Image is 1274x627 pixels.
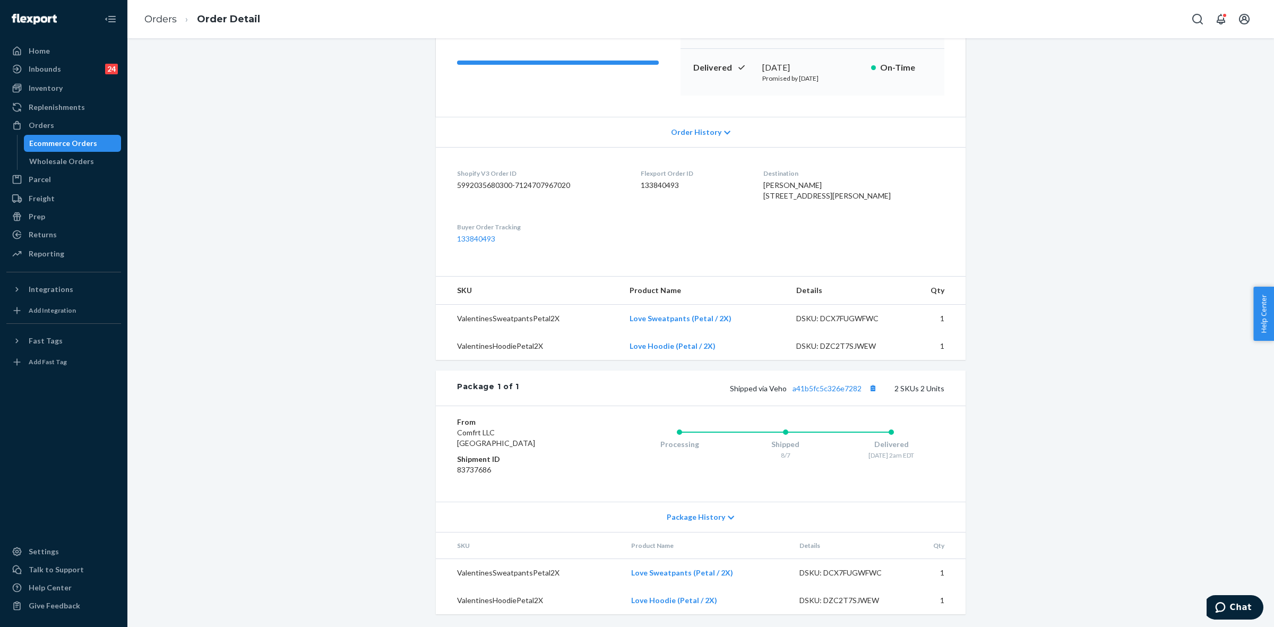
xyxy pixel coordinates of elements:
[29,546,59,557] div: Settings
[6,332,121,349] button: Fast Tags
[621,277,788,305] th: Product Name
[6,61,121,78] a: Inbounds24
[733,451,839,460] div: 8/7
[796,313,896,324] div: DSKU: DCX7FUGWFWC
[6,597,121,614] button: Give Feedback
[1187,8,1208,30] button: Open Search Box
[29,102,85,113] div: Replenishments
[24,135,122,152] a: Ecommerce Orders
[436,305,621,333] td: ValentinesSweatpantsPetal2X
[29,211,45,222] div: Prep
[436,277,621,305] th: SKU
[457,454,584,465] dt: Shipment ID
[6,190,121,207] a: Freight
[29,600,80,611] div: Give Feedback
[1207,595,1263,622] iframe: Opens a widget where you can chat to one of our agents
[905,332,966,360] td: 1
[630,341,716,350] a: Love Hoodie (Petal / 2X)
[29,284,73,295] div: Integrations
[838,451,944,460] div: [DATE] 2am EDT
[436,587,623,614] td: ValentinesHoodiePetal2X
[905,305,966,333] td: 1
[796,341,896,351] div: DSKU: DZC2T7SJWEW
[1210,8,1232,30] button: Open notifications
[105,64,118,74] div: 24
[6,245,121,262] a: Reporting
[29,336,63,346] div: Fast Tags
[641,180,747,191] dd: 133840493
[762,74,863,83] p: Promised by [DATE]
[799,568,899,578] div: DSKU: DCX7FUGWFWC
[457,428,535,448] span: Comfrt LLC [GEOGRAPHIC_DATA]
[763,169,944,178] dt: Destination
[6,302,121,319] a: Add Integration
[519,381,944,395] div: 2 SKUs 2 Units
[6,543,121,560] a: Settings
[838,439,944,450] div: Delivered
[905,277,966,305] th: Qty
[667,512,725,522] span: Package History
[29,357,67,366] div: Add Fast Tag
[29,306,76,315] div: Add Integration
[631,568,733,577] a: Love Sweatpants (Petal / 2X)
[866,381,880,395] button: Copy tracking number
[457,417,584,427] dt: From
[693,62,754,74] p: Delivered
[626,439,733,450] div: Processing
[24,153,122,170] a: Wholesale Orders
[630,314,731,323] a: Love Sweatpants (Petal / 2X)
[29,193,55,204] div: Freight
[6,579,121,596] a: Help Center
[799,595,899,606] div: DSKU: DZC2T7SJWEW
[457,180,624,191] dd: 5992035680300-7124707967020
[436,532,623,559] th: SKU
[457,234,495,243] a: 133840493
[457,169,624,178] dt: Shopify V3 Order ID
[457,465,584,475] dd: 83737686
[763,181,891,200] span: [PERSON_NAME] [STREET_ADDRESS][PERSON_NAME]
[6,171,121,188] a: Parcel
[29,138,97,149] div: Ecommerce Orders
[793,384,862,393] a: a41b5fc5c326e7282
[29,83,63,93] div: Inventory
[100,8,121,30] button: Close Navigation
[6,80,121,97] a: Inventory
[730,384,880,393] span: Shipped via Veho
[908,559,966,587] td: 1
[1253,287,1274,341] button: Help Center
[436,332,621,360] td: ValentinesHoodiePetal2X
[29,174,51,185] div: Parcel
[12,14,57,24] img: Flexport logo
[29,248,64,259] div: Reporting
[6,354,121,371] a: Add Fast Tag
[671,127,721,138] span: Order History
[136,4,269,35] ol: breadcrumbs
[908,587,966,614] td: 1
[880,62,932,74] p: On-Time
[6,99,121,116] a: Replenishments
[631,596,717,605] a: Love Hoodie (Petal / 2X)
[6,281,121,298] button: Integrations
[29,156,94,167] div: Wholesale Orders
[29,64,61,74] div: Inbounds
[457,381,519,395] div: Package 1 of 1
[436,559,623,587] td: ValentinesSweatpantsPetal2X
[623,532,791,559] th: Product Name
[29,229,57,240] div: Returns
[29,120,54,131] div: Orders
[29,564,84,575] div: Talk to Support
[6,42,121,59] a: Home
[908,532,966,559] th: Qty
[6,117,121,134] a: Orders
[6,561,121,578] button: Talk to Support
[6,208,121,225] a: Prep
[762,62,863,74] div: [DATE]
[29,46,50,56] div: Home
[144,13,177,25] a: Orders
[197,13,260,25] a: Order Detail
[457,222,624,231] dt: Buyer Order Tracking
[791,532,908,559] th: Details
[6,226,121,243] a: Returns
